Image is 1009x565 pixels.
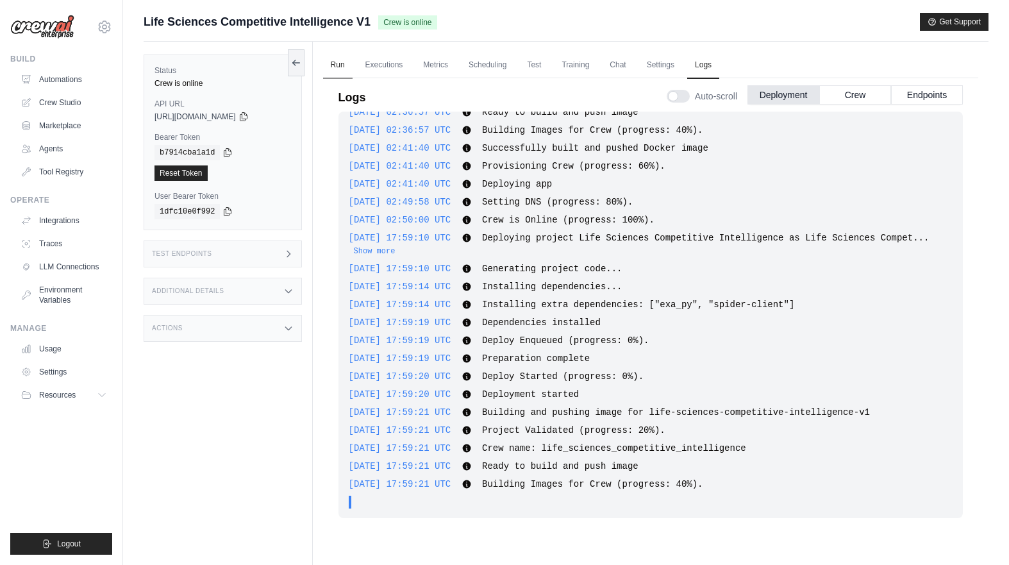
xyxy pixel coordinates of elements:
h3: Additional Details [152,287,224,295]
span: [DATE] 17:59:14 UTC [349,282,451,292]
img: Logo [10,15,74,39]
a: Settings [15,362,112,382]
span: Crew name: life_sciences_competitive_intelligence [482,443,746,453]
a: Tool Registry [15,162,112,182]
span: [DATE] 02:36:57 UTC [349,107,451,117]
span: Deploy Enqueued (progress: 0%). [482,335,649,346]
span: Project Validated (progress: 20%). [482,425,665,435]
span: [DATE] 17:59:20 UTC [349,389,451,400]
button: Show more [354,246,396,257]
label: Bearer Token [154,132,291,142]
div: Manage [10,323,112,333]
a: Scheduling [461,52,514,79]
a: Automations [15,69,112,90]
a: Reset Token [154,165,208,181]
label: Status [154,65,291,76]
label: API URL [154,99,291,109]
a: Usage [15,339,112,359]
div: Build [10,54,112,64]
a: Settings [639,52,682,79]
a: Executions [358,52,411,79]
div: Crew is online [154,78,291,89]
span: [DATE] 17:59:19 UTC [349,317,451,328]
span: Setting DNS (progress: 80%). [482,197,633,207]
a: Traces [15,233,112,254]
span: Installing extra dependencies: ["exa_py", "spider-client"] [482,299,794,310]
span: Deploy Started (progress: 0%). [482,371,644,382]
label: User Bearer Token [154,191,291,201]
span: Building Images for Crew (progress: 40%). [482,125,703,135]
button: Logout [10,533,112,555]
span: Successfully built and pushed Docker image [482,143,708,153]
span: Crew is Online (progress: 100%). [482,215,655,225]
span: Building and pushing image for life-sciences-competitive-intelligence-v1 [482,407,870,417]
a: Test [519,52,549,79]
button: Deployment [747,85,819,105]
button: Endpoints [891,85,963,105]
div: Operate [10,195,112,205]
a: LLM Connections [15,257,112,277]
span: [DATE] 17:59:21 UTC [349,461,451,471]
span: Deploying app [482,179,552,189]
span: [DATE] 17:59:21 UTC [349,407,451,417]
span: [DATE] 02:36:57 UTC [349,125,451,135]
span: [URL][DOMAIN_NAME] [154,112,236,122]
a: Logs [687,52,719,79]
span: [DATE] 17:59:21 UTC [349,443,451,453]
span: Installing dependencies... [482,282,622,292]
span: Logout [57,539,81,549]
a: Integrations [15,210,112,231]
span: [DATE] 17:59:10 UTC [349,233,451,243]
span: Provisioning Crew (progress: 60%). [482,161,665,171]
code: b7914cba1a1d [154,145,220,160]
span: Auto-scroll [695,90,737,103]
h3: Test Endpoints [152,250,212,258]
a: Training [554,52,597,79]
a: Chat [602,52,633,79]
span: [DATE] 17:59:19 UTC [349,335,451,346]
button: Get Support [920,13,988,31]
span: [DATE] 17:59:10 UTC [349,264,451,274]
span: [DATE] 17:59:19 UTC [349,353,451,364]
span: Resources [39,390,76,400]
span: [DATE] 02:49:58 UTC [349,197,451,207]
span: . [362,496,367,509]
iframe: Chat Widget [945,503,1009,565]
span: [DATE] 17:59:20 UTC [349,371,451,382]
code: 1dfc10e0f992 [154,204,220,219]
span: Ready to build and push image [482,107,638,117]
span: Ready to build and push image [482,461,638,471]
span: Crew is online [378,15,437,30]
span: Life Sciences Competitive Intelligence V1 [144,13,371,31]
a: Crew Studio [15,92,112,113]
span: Building Images for Crew (progress: 40%). [482,479,703,489]
span: [DATE] 02:41:40 UTC [349,161,451,171]
span: [DATE] 17:59:21 UTC [349,425,451,435]
span: [DATE] 02:41:40 UTC [349,179,451,189]
span: [DATE] 17:59:14 UTC [349,299,451,310]
button: Resources [15,385,112,405]
span: Deploying project Life Sciences Competitive Intelligence as Life Sciences Compet... [482,233,929,243]
span: [DATE] 17:59:21 UTC [349,479,451,489]
a: Agents [15,139,112,159]
span: Deployment started [482,389,579,400]
span: [DATE] 02:50:00 UTC [349,215,451,225]
a: Run [323,52,353,79]
a: Marketplace [15,115,112,136]
a: Environment Variables [15,280,112,310]
a: Metrics [415,52,456,79]
span: Generating project code... [482,264,622,274]
p: Logs [338,89,366,106]
span: [DATE] 02:41:40 UTC [349,143,451,153]
span: Dependencies installed [482,317,601,328]
h3: Actions [152,325,183,332]
span: Preparation complete [482,353,590,364]
button: Crew [819,85,891,105]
